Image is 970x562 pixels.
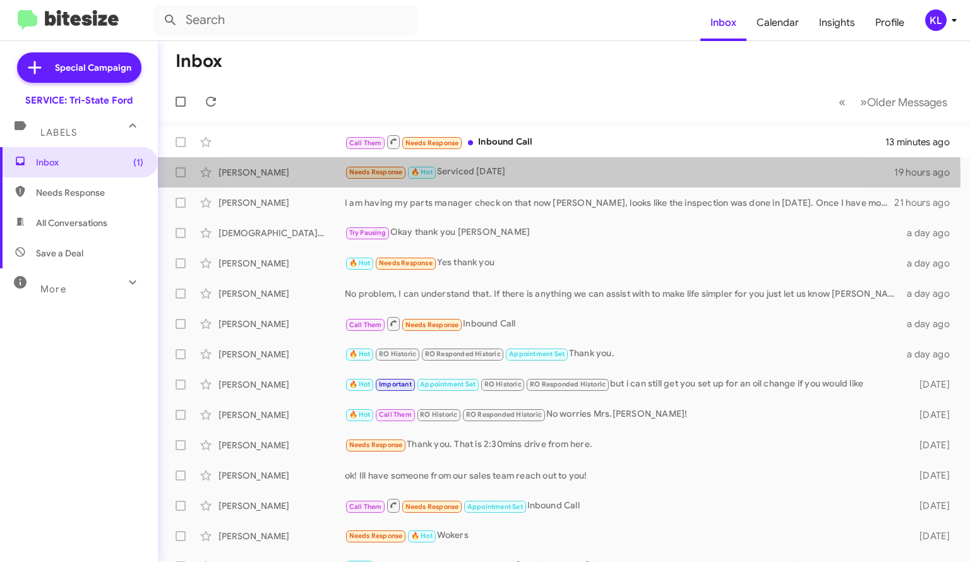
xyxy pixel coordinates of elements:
[860,94,867,110] span: »
[40,284,66,295] span: More
[176,51,222,71] h1: Inbox
[865,4,914,41] a: Profile
[219,196,345,209] div: [PERSON_NAME]
[36,217,107,229] span: All Conversations
[379,380,412,388] span: Important
[925,9,947,31] div: KL
[153,5,418,35] input: Search
[509,350,565,358] span: Appointment Set
[379,259,433,267] span: Needs Response
[904,530,960,542] div: [DATE]
[904,227,960,239] div: a day ago
[219,409,345,421] div: [PERSON_NAME]
[405,503,459,511] span: Needs Response
[55,61,131,74] span: Special Campaign
[832,89,955,115] nav: Page navigation example
[904,439,960,451] div: [DATE]
[219,227,345,239] div: [DEMOGRAPHIC_DATA][PERSON_NAME]
[746,4,809,41] a: Calendar
[345,134,885,150] div: Inbound Call
[40,127,77,138] span: Labels
[809,4,865,41] a: Insights
[420,380,476,388] span: Appointment Set
[349,350,371,358] span: 🔥 Hot
[831,89,853,115] button: Previous
[345,256,904,270] div: Yes thank you
[467,503,523,511] span: Appointment Set
[349,168,403,176] span: Needs Response
[904,469,960,482] div: [DATE]
[904,499,960,512] div: [DATE]
[349,139,382,147] span: Call Them
[379,410,412,419] span: Call Them
[219,348,345,361] div: [PERSON_NAME]
[219,318,345,330] div: [PERSON_NAME]
[904,409,960,421] div: [DATE]
[36,186,143,199] span: Needs Response
[345,316,904,332] div: Inbound Call
[349,532,403,540] span: Needs Response
[133,156,143,169] span: (1)
[853,89,955,115] button: Next
[349,503,382,511] span: Call Them
[894,166,960,179] div: 19 hours ago
[411,532,433,540] span: 🔥 Hot
[25,94,133,107] div: SERVICE: Tri-State Ford
[219,257,345,270] div: [PERSON_NAME]
[405,321,459,329] span: Needs Response
[219,166,345,179] div: [PERSON_NAME]
[345,529,904,543] div: Wokers
[345,377,904,392] div: but i can still get you set up for an oil change if you would like
[345,407,904,422] div: No worries Mrs.[PERSON_NAME]!
[349,410,371,419] span: 🔥 Hot
[349,229,386,237] span: Try Pausing
[345,165,894,179] div: Serviced [DATE]
[219,439,345,451] div: [PERSON_NAME]
[349,441,403,449] span: Needs Response
[867,95,947,109] span: Older Messages
[345,196,894,209] div: I am having my parts manager check on that now [PERSON_NAME], looks like the inspection was done ...
[36,156,143,169] span: Inbox
[345,225,904,240] div: Okay thank you [PERSON_NAME]
[345,287,904,300] div: No problem, I can understand that. If there is anything we can assist with to make life simpler f...
[904,287,960,300] div: a day ago
[219,378,345,391] div: [PERSON_NAME]
[219,469,345,482] div: [PERSON_NAME]
[349,380,371,388] span: 🔥 Hot
[466,410,542,419] span: RO Responded Historic
[219,530,345,542] div: [PERSON_NAME]
[349,321,382,329] span: Call Them
[904,318,960,330] div: a day ago
[484,380,522,388] span: RO Historic
[904,348,960,361] div: a day ago
[411,168,433,176] span: 🔥 Hot
[420,410,457,419] span: RO Historic
[345,347,904,361] div: Thank you.
[17,52,141,83] a: Special Campaign
[885,136,960,148] div: 13 minutes ago
[36,247,83,260] span: Save a Deal
[894,196,960,209] div: 21 hours ago
[904,257,960,270] div: a day ago
[219,499,345,512] div: [PERSON_NAME]
[839,94,846,110] span: «
[405,139,459,147] span: Needs Response
[379,350,416,358] span: RO Historic
[345,469,904,482] div: ok! Ill have someone from our sales team reach out to you!
[345,438,904,452] div: Thank you. That is 2:30mins drive from here.
[914,9,956,31] button: KL
[904,378,960,391] div: [DATE]
[219,287,345,300] div: [PERSON_NAME]
[530,380,606,388] span: RO Responded Historic
[349,259,371,267] span: 🔥 Hot
[700,4,746,41] a: Inbox
[425,350,501,358] span: RO Responded Historic
[345,498,904,513] div: Inbound Call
